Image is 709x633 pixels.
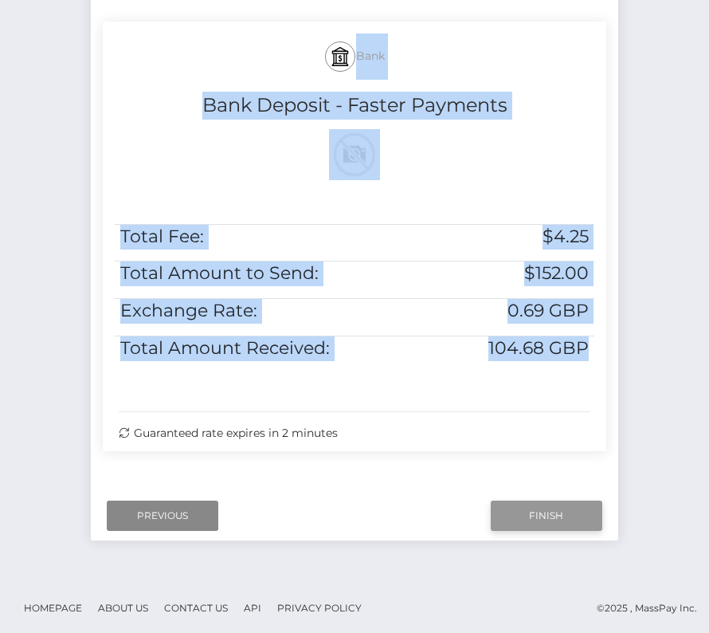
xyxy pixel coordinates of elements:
a: API [237,596,268,620]
h5: $4.25 [439,225,589,250]
img: wMhJQYtZFAryAAAAABJRU5ErkJggg== [329,129,380,180]
img: bank.svg [331,47,350,66]
h5: Total Amount Received: [120,336,428,361]
h5: 104.68 GBP [439,336,589,361]
h5: $152.00 [439,261,589,286]
a: Homepage [18,596,88,620]
h5: Bank [115,33,594,80]
a: About Us [92,596,155,620]
h5: Exchange Rate: [120,299,428,324]
div: Guaranteed rate expires in 2 minutes [119,425,590,442]
input: Finish [491,501,602,531]
input: Previous [107,501,218,531]
h5: Total Amount to Send: [120,261,428,286]
h5: 0.69 GBP [439,299,589,324]
a: Privacy Policy [271,596,368,620]
h5: Total Fee: [120,225,428,250]
a: Contact Us [158,596,234,620]
h4: Bank Deposit - Faster Payments [115,92,594,120]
